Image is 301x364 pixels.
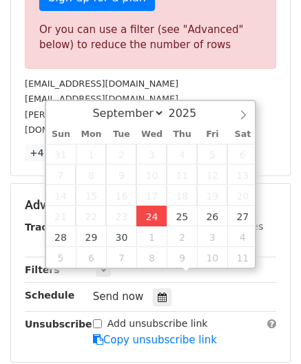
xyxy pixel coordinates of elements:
span: September 6, 2025 [227,144,258,164]
span: September 1, 2025 [76,144,106,164]
strong: Schedule [25,290,74,301]
span: October 3, 2025 [197,226,227,247]
strong: Tracking [25,222,71,233]
div: Or you can use a filter (see "Advanced" below) to reduce the number of rows [39,22,262,53]
span: September 12, 2025 [197,164,227,185]
span: Thu [167,130,197,139]
h5: Advanced [25,197,276,213]
span: September 30, 2025 [106,226,136,247]
span: September 29, 2025 [76,226,106,247]
span: September 23, 2025 [106,206,136,226]
span: September 14, 2025 [46,185,76,206]
a: +47 more [25,144,83,162]
span: Send now [93,290,144,303]
span: September 4, 2025 [167,144,197,164]
span: Sun [46,130,76,139]
span: October 5, 2025 [46,247,76,268]
span: September 15, 2025 [76,185,106,206]
strong: Unsubscribe [25,319,92,330]
span: Fri [197,130,227,139]
input: Year [165,107,214,120]
span: August 31, 2025 [46,144,76,164]
span: September 27, 2025 [227,206,258,226]
span: September 24, 2025 [136,206,167,226]
span: September 2, 2025 [106,144,136,164]
span: Wed [136,130,167,139]
span: September 13, 2025 [227,164,258,185]
span: September 11, 2025 [167,164,197,185]
span: September 8, 2025 [76,164,106,185]
small: [EMAIL_ADDRESS][DOMAIN_NAME] [25,78,178,89]
small: [EMAIL_ADDRESS][DOMAIN_NAME] [25,94,178,104]
span: September 5, 2025 [197,144,227,164]
span: September 17, 2025 [136,185,167,206]
span: September 10, 2025 [136,164,167,185]
span: Mon [76,130,106,139]
span: September 19, 2025 [197,185,227,206]
strong: Filters [25,264,60,275]
span: September 22, 2025 [76,206,106,226]
span: September 25, 2025 [167,206,197,226]
span: September 16, 2025 [106,185,136,206]
span: September 9, 2025 [106,164,136,185]
span: October 9, 2025 [167,247,197,268]
span: October 8, 2025 [136,247,167,268]
a: Copy unsubscribe link [93,334,217,346]
span: September 21, 2025 [46,206,76,226]
span: October 11, 2025 [227,247,258,268]
iframe: Chat Widget [232,298,301,364]
span: September 26, 2025 [197,206,227,226]
label: Add unsubscribe link [107,317,208,331]
span: September 28, 2025 [46,226,76,247]
small: [PERSON_NAME][EMAIL_ADDRESS][PERSON_NAME][DOMAIN_NAME] [25,109,251,136]
span: Tue [106,130,136,139]
span: September 18, 2025 [167,185,197,206]
span: October 10, 2025 [197,247,227,268]
span: October 4, 2025 [227,226,258,247]
span: October 2, 2025 [167,226,197,247]
span: September 3, 2025 [136,144,167,164]
span: October 1, 2025 [136,226,167,247]
span: October 6, 2025 [76,247,106,268]
span: Sat [227,130,258,139]
span: September 20, 2025 [227,185,258,206]
span: October 7, 2025 [106,247,136,268]
span: September 7, 2025 [46,164,76,185]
